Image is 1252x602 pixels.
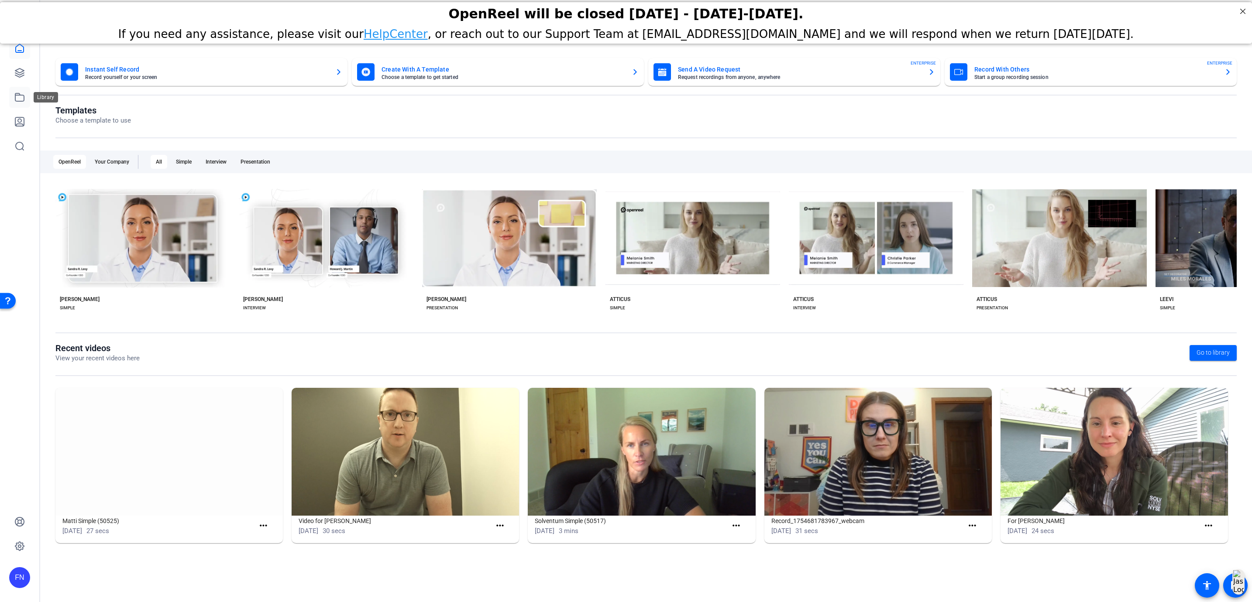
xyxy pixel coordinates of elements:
div: ATTICUS [610,296,630,303]
span: ENTERPRISE [1207,60,1232,66]
mat-card-title: Instant Self Record [85,64,328,75]
span: [DATE] [535,527,554,535]
div: OpenReel [53,155,86,169]
span: [DATE] [62,527,82,535]
img: For Janna - Brittney Grube [1001,388,1228,516]
span: [DATE] [299,527,318,535]
h1: For [PERSON_NAME] [1008,516,1200,526]
span: 24 secs [1032,527,1054,535]
mat-icon: more_horiz [1203,520,1214,531]
img: Video for Janna - Mark C [292,388,519,516]
div: PRESENTATION [427,304,458,311]
span: Start with [PERSON_NAME] [484,220,547,225]
div: All [151,155,167,169]
span: 31 secs [795,527,818,535]
span: Start with [PERSON_NAME] [300,220,364,225]
mat-card-subtitle: Choose a template to get started [382,75,625,80]
div: LEEVI [1160,296,1173,303]
span: 3 mins [559,527,578,535]
h1: Video for [PERSON_NAME] [299,516,491,526]
mat-icon: more_horiz [731,520,742,531]
span: Start with [PERSON_NAME] [1034,220,1097,225]
mat-icon: check_circle [1022,217,1032,228]
div: [PERSON_NAME] [60,296,100,303]
mat-card-subtitle: Request recordings from anyone, anywhere [678,75,921,80]
span: Start with [PERSON_NAME] [850,220,914,225]
span: Start with [PERSON_NAME] [117,220,181,225]
span: ENTERPRISE [911,60,936,66]
h1: Solventum Simple (50517) [535,516,727,526]
mat-icon: check_circle [838,217,849,228]
div: ATTICUS [793,296,814,303]
mat-icon: play_arrow [1221,242,1231,253]
button: Send A Video RequestRequest recordings from anyone, anywhereENTERPRISE [648,58,940,86]
mat-card-title: Send A Video Request [678,64,921,75]
mat-card-title: Create With A Template [382,64,625,75]
img: Solventum Simple (50517) [528,388,755,516]
a: Go to library [1190,345,1237,361]
span: [DATE] [771,527,791,535]
div: INTERVIEW [243,304,266,311]
span: Preview [PERSON_NAME] [119,245,179,250]
mat-icon: accessibility [1202,580,1212,591]
button: Instant Self RecordRecord yourself or your screen [55,58,347,86]
div: OpenReel will be closed [DATE] - [DATE]-[DATE]. [11,4,1241,19]
span: [DATE] [1008,527,1027,535]
mat-icon: check_circle [471,217,482,228]
button: Create With A TemplateChoose a template to get started [352,58,644,86]
button: Record With OthersStart a group recording sessionENTERPRISE [945,58,1237,86]
mat-icon: message [1230,580,1241,591]
span: Preview [PERSON_NAME] [303,245,362,250]
mat-card-subtitle: Start a group recording session [974,75,1218,80]
span: Preview Atticus [1048,245,1084,250]
div: SIMPLE [610,304,625,311]
div: ATTICUS [977,296,997,303]
mat-icon: play_arrow [1035,242,1046,253]
div: INTERVIEW [793,304,816,311]
img: Matti Simple (50525) [55,388,283,516]
h1: Templates [55,105,131,116]
div: Your Company [89,155,134,169]
span: If you need any assistance, please visit our , or reach out to our Support Team at [EMAIL_ADDRESS... [118,25,1134,38]
div: FN [9,567,30,588]
div: Presentation [235,155,275,169]
mat-card-title: Record With Others [974,64,1218,75]
span: Preview Atticus [681,245,717,250]
mat-icon: check_circle [1205,217,1215,228]
div: Interview [200,155,232,169]
span: Start with [PERSON_NAME] [667,220,731,225]
span: Preview Atticus [864,245,901,250]
mat-icon: play_arrow [107,242,117,253]
div: SIMPLE [1160,304,1175,311]
span: 27 secs [86,527,109,535]
a: HelpCenter [364,25,428,38]
div: SIMPLE [60,304,75,311]
div: [PERSON_NAME] [243,296,283,303]
span: Preview [PERSON_NAME] [486,245,545,250]
p: Choose a template to use [55,116,131,126]
span: 30 secs [323,527,345,535]
div: Library [34,92,58,103]
mat-icon: more_horiz [258,520,269,531]
p: View your recent videos here [55,353,140,363]
img: Record_1754681783967_webcam [764,388,992,516]
mat-icon: more_horiz [495,520,506,531]
mat-icon: check_circle [655,217,665,228]
mat-icon: play_arrow [474,242,484,253]
h1: Record_1754681783967_webcam [771,516,963,526]
div: PRESENTATION [977,304,1008,311]
mat-icon: check_circle [105,217,115,228]
mat-icon: play_arrow [290,242,301,253]
h1: Recent videos [55,343,140,353]
mat-icon: play_arrow [852,242,863,253]
span: Go to library [1197,348,1230,357]
mat-icon: play_arrow [669,242,679,253]
div: [PERSON_NAME] [427,296,466,303]
div: Simple [171,155,197,169]
h1: Matti Simple (50525) [62,516,255,526]
mat-card-subtitle: Record yourself or your screen [85,75,328,80]
mat-icon: more_horiz [967,520,978,531]
mat-icon: check_circle [288,217,299,228]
